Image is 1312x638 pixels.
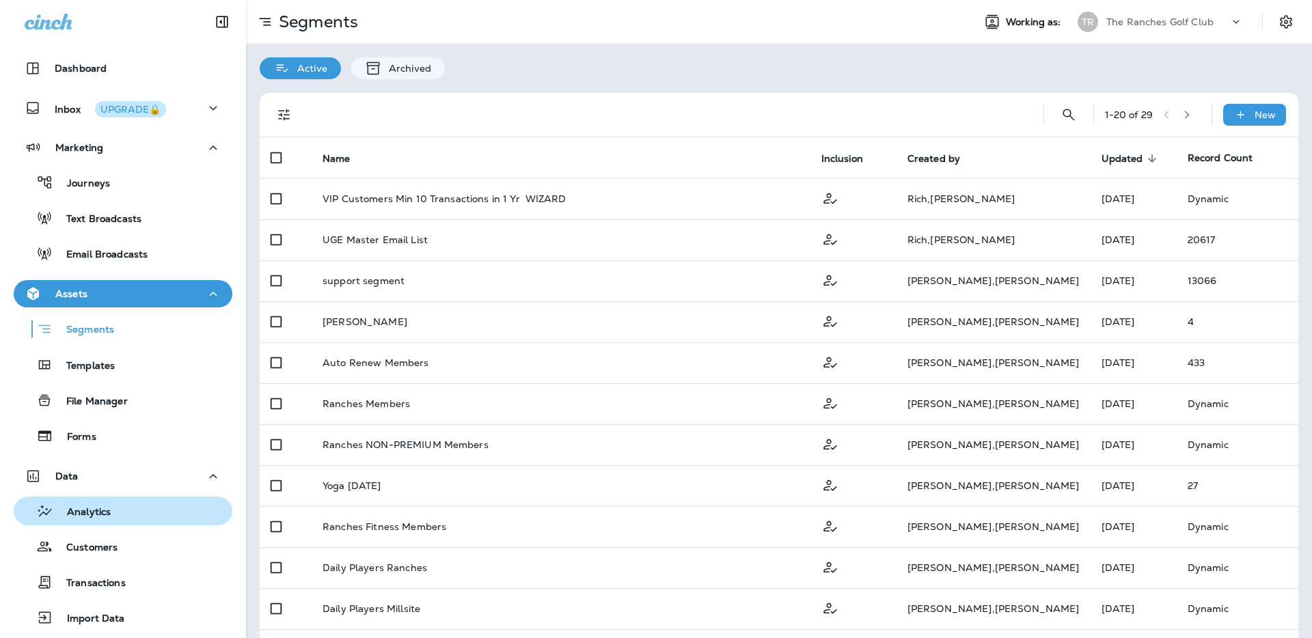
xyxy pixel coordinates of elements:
button: Search Segments [1055,101,1082,128]
td: [DATE] [1091,383,1177,424]
button: Forms [14,421,232,450]
button: InboxUPGRADE🔒 [14,94,232,122]
button: File Manager [14,386,232,415]
td: Rich , [PERSON_NAME] [897,219,1091,260]
button: Data [14,462,232,490]
p: Ranches NON-PREMIUM Members [323,439,489,450]
button: Analytics [14,497,232,525]
button: Filters [271,101,298,128]
p: Auto Renew Members [323,357,429,368]
span: Customer Only [821,519,839,531]
td: [DATE] [1091,424,1177,465]
p: VIP Customers Min 10 Transactions in 1 Yr [323,192,520,206]
p: Archived [382,63,431,74]
p: Templates [53,360,115,373]
p: Journeys [53,178,110,191]
span: Customer Only [821,396,839,408]
td: [PERSON_NAME] , [PERSON_NAME] [897,424,1091,465]
p: New [1255,109,1276,120]
button: Import Data [14,603,232,632]
span: Customer Only [821,191,839,204]
p: Ranches Fitness Members [323,521,446,532]
p: Marketing [55,142,103,153]
p: Dashboard [55,63,107,74]
p: Yoga [DATE] [323,480,381,491]
td: [PERSON_NAME] , [PERSON_NAME] [897,547,1091,588]
span: Inclusion [821,152,881,165]
td: Dynamic [1177,506,1298,547]
p: File Manager [53,396,128,408]
td: 27 [1177,465,1298,506]
td: [DATE] [1091,506,1177,547]
p: support segment [323,275,405,286]
td: [PERSON_NAME] , [PERSON_NAME] [897,301,1091,342]
span: Customer Only [821,273,839,286]
span: Customer Only [821,478,839,490]
p: UGE Master Email List [323,234,428,245]
td: Dynamic [1177,178,1298,219]
button: Marketing [14,134,232,161]
td: 433 [1177,342,1298,383]
td: [DATE] [1091,588,1177,629]
div: UPGRADE🔒 [100,105,161,114]
span: Updated [1102,153,1143,165]
span: Customer Only [821,437,839,449]
td: [PERSON_NAME] , [PERSON_NAME] [897,383,1091,424]
button: Transactions [14,568,232,596]
span: Customer Only [821,232,839,245]
p: The Ranches Golf Club [1106,16,1214,27]
p: Inbox [55,101,166,115]
button: Email Broadcasts [14,239,232,268]
td: Dynamic [1177,547,1298,588]
button: Dashboard [14,55,232,82]
td: [DATE] [1091,342,1177,383]
button: Journeys [14,168,232,197]
td: 20617 [1177,219,1298,260]
div: TR [1078,12,1098,32]
td: [PERSON_NAME] , [PERSON_NAME] [897,588,1091,629]
td: [DATE] [1091,465,1177,506]
p: Forms [53,431,96,444]
td: [DATE] [1091,260,1177,301]
p: Analytics [53,506,111,519]
span: Customer Only [821,355,839,367]
p: [PERSON_NAME] [323,316,407,327]
button: Segments [14,314,232,344]
td: [DATE] [1091,547,1177,588]
span: Customer Only [821,560,839,572]
p: Import Data [53,613,125,626]
div: 1 - 20 of 29 [1105,109,1153,120]
button: UPGRADE🔒 [95,101,166,117]
td: [DATE] [1091,178,1177,219]
td: Dynamic [1177,383,1298,424]
td: [DATE] [1091,219,1177,260]
p: Segments [53,324,114,337]
p: Segments [273,12,358,32]
span: Created by [907,152,978,165]
button: Settings [1274,10,1298,34]
td: Dynamic [1177,588,1298,629]
span: Customer Only [821,314,839,327]
p: Daily Players Millsite [323,603,420,614]
p: Transactions [53,577,126,590]
span: Name [323,153,351,165]
td: [PERSON_NAME] , [PERSON_NAME] [897,342,1091,383]
p: Ranches Members [323,398,410,409]
td: [PERSON_NAME] , [PERSON_NAME] [897,506,1091,547]
p: Assets [55,288,87,299]
button: Templates [14,350,232,379]
td: Rich , [PERSON_NAME] [897,178,1091,219]
p: Data [55,471,79,482]
button: Customers [14,532,232,561]
button: Text Broadcasts [14,204,232,232]
span: WIZARD [525,193,566,205]
div: WIZARD [525,192,566,206]
span: Inclusion [821,153,863,165]
span: Updated [1102,152,1161,165]
span: Customer Only [821,601,839,613]
button: Assets [14,280,232,307]
p: Text Broadcasts [53,213,141,226]
td: [DATE] [1091,301,1177,342]
p: Customers [53,542,118,555]
td: [PERSON_NAME] , [PERSON_NAME] [897,260,1091,301]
